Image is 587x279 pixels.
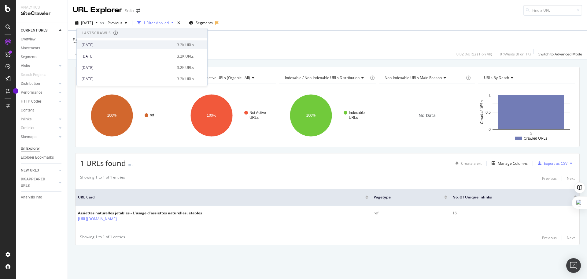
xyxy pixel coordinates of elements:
div: NEW URLS [21,167,39,174]
div: 3.2K URLs [177,65,194,70]
span: URLs by Depth [484,75,509,80]
div: Manage Columns [498,161,528,166]
a: Distribution [21,81,57,87]
button: Export as CSV [535,158,567,168]
button: Switch to Advanced Mode [536,49,582,59]
div: 3.2K URLs [177,54,194,59]
a: Overview [21,36,63,43]
div: 3.2K URLs [177,42,194,48]
span: Active / Not Active URLs (organic - all) [186,75,250,80]
div: DISAPPEARED URLS [21,176,52,189]
h4: Indexable / Non-Indexable URLs Distribution [284,73,369,83]
div: A chart. [80,89,177,142]
div: Showing 1 to 1 of 1 entries [80,175,125,182]
text: URLs [349,115,358,120]
div: v 4.0.25 [17,10,30,15]
div: [DATE] [82,76,173,82]
div: Next [567,235,575,240]
a: Analysis Info [21,194,63,201]
div: ref [374,210,447,216]
div: CURRENT URLS [21,27,47,34]
svg: A chart. [279,89,376,142]
button: [DATE] [73,18,100,28]
span: Indexable / Non-Indexable URLs distribution [285,75,360,80]
div: Export as CSV [544,161,567,166]
button: Previous [542,175,557,182]
text: Crawled URLs [524,136,547,141]
div: Inlinks [21,116,31,123]
svg: A chart. [180,89,276,142]
img: tab_domain_overview_orange.svg [25,36,30,40]
text: 100% [207,113,216,118]
div: Last 5 Crawls [82,30,111,36]
div: Open Intercom Messenger [566,258,581,273]
div: Content [21,107,34,114]
text: Crawled URLs [480,100,484,124]
a: Outlinks [21,125,57,131]
text: 2 [530,131,533,135]
div: [DATE] [82,42,173,48]
div: Performance [21,89,42,96]
text: URLs [249,115,259,120]
h4: Non-Indexable URLs Main Reason [383,73,465,83]
span: 2025 Jan. 30th [81,20,93,25]
button: Previous [542,234,557,242]
div: [DATE] [82,65,173,70]
div: Solia [125,8,134,14]
div: Create alert [461,161,482,166]
span: URL Card [78,194,364,200]
h4: URLs by Depth [483,73,569,83]
a: DISAPPEARED URLS [21,176,57,189]
a: Segments [21,54,63,60]
div: Mots-clés [77,36,92,40]
button: Segments [186,18,215,28]
div: 0.02 % URLs ( 1 on 4K ) [456,51,492,57]
text: ref [150,113,154,117]
div: Segments [21,54,37,60]
div: Assiettes naturelles jetables - L’usage d’assiettes naturelles jetables [78,210,202,216]
a: Url Explorer [21,145,63,152]
div: URL Explorer [73,5,122,15]
button: Manage Columns [489,160,528,167]
text: Indexable [349,111,365,115]
div: Analysis Info [21,194,42,201]
div: 0 % Visits ( 0 on 1K ) [500,51,531,57]
button: 1 Filter Applied [135,18,176,28]
text: 100% [306,113,316,118]
button: Next [567,234,575,242]
div: [DATE] [82,54,173,59]
span: vs [100,20,105,25]
text: 0.5 [486,110,491,115]
div: SiteCrawler [21,10,63,17]
a: NEW URLS [21,167,57,174]
div: Movements [21,45,40,51]
div: Visits [21,63,30,69]
text: 1 [489,93,491,97]
a: Visits [21,63,57,69]
span: Non-Indexable URLs Main Reason [385,75,442,80]
div: Domaine [32,36,47,40]
text: 0 [489,127,491,132]
div: Domaine: [DOMAIN_NAME] [16,16,69,21]
button: Create alert [453,158,482,168]
span: Full URL [73,37,86,42]
svg: A chart. [478,89,575,142]
span: Segments [196,20,213,25]
span: No Data [419,112,436,119]
a: CURRENT URLS [21,27,57,34]
div: Distribution [21,81,40,87]
div: Previous [542,235,557,240]
input: Find a URL [523,5,582,16]
span: pagetype [374,194,435,200]
div: Sitemaps [21,134,36,140]
div: Overview [21,36,35,43]
text: Not Active [249,111,266,115]
div: Tooltip anchor [13,88,18,94]
div: Switch to Advanced Mode [538,51,582,57]
div: times [176,20,181,26]
img: Equal [128,164,131,166]
div: Explorer Bookmarks [21,154,54,161]
div: Outlinks [21,125,34,131]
